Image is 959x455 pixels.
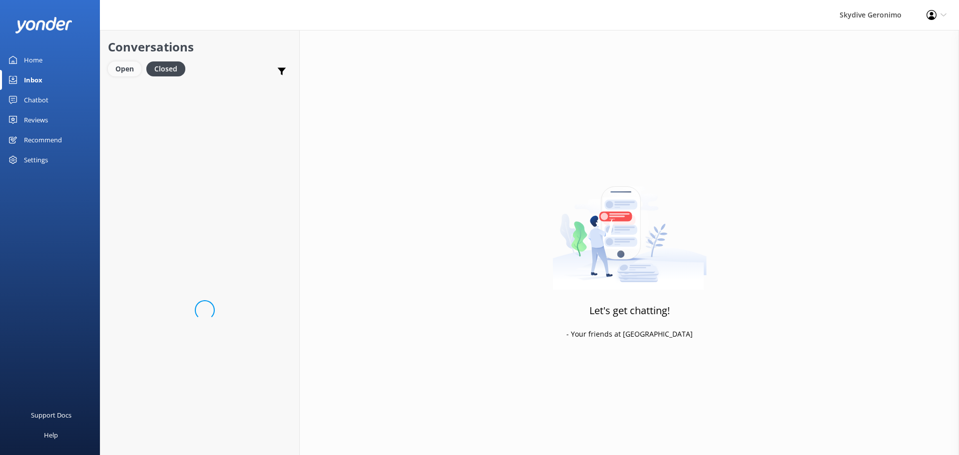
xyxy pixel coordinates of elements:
[15,17,72,33] img: yonder-white-logo.png
[108,37,292,56] h2: Conversations
[108,61,141,76] div: Open
[566,329,693,340] p: - Your friends at [GEOGRAPHIC_DATA]
[24,70,42,90] div: Inbox
[31,405,71,425] div: Support Docs
[108,63,146,74] a: Open
[24,110,48,130] div: Reviews
[552,165,707,290] img: artwork of a man stealing a conversation from at giant smartphone
[24,130,62,150] div: Recommend
[24,150,48,170] div: Settings
[44,425,58,445] div: Help
[24,90,48,110] div: Chatbot
[146,63,190,74] a: Closed
[146,61,185,76] div: Closed
[589,303,670,319] h3: Let's get chatting!
[24,50,42,70] div: Home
